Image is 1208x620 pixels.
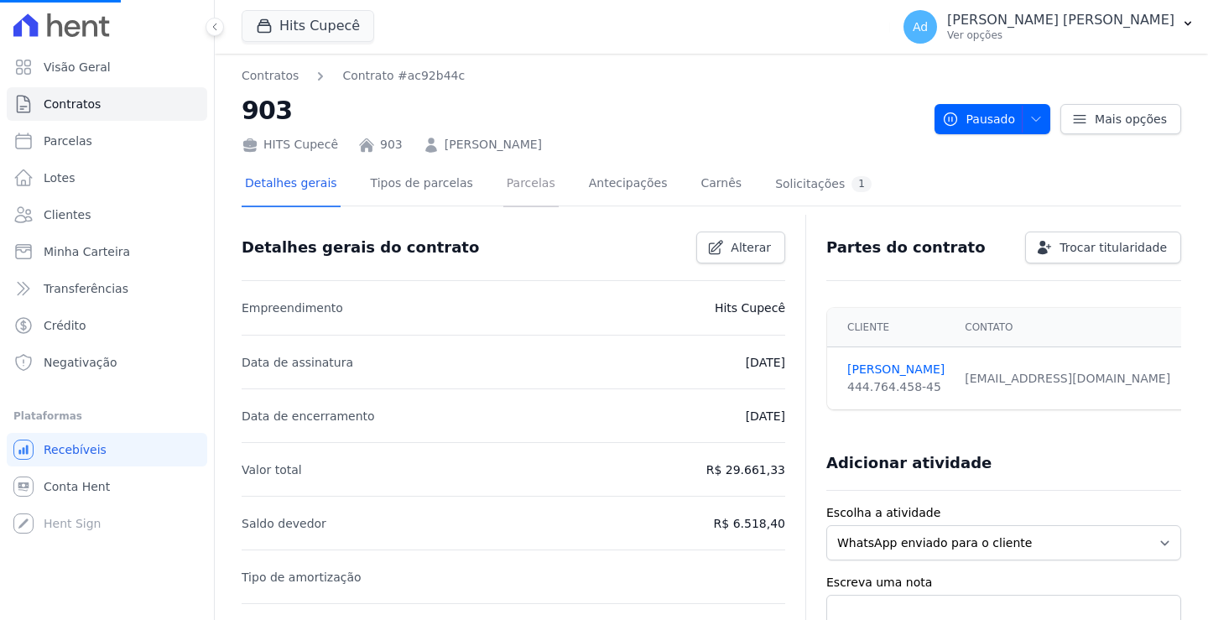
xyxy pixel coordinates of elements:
a: Transferências [7,272,207,305]
p: Data de encerramento [242,406,375,426]
a: Alterar [696,232,785,263]
a: Parcelas [503,163,559,207]
div: 1 [851,176,872,192]
p: R$ 29.661,33 [706,460,785,480]
p: Valor total [242,460,302,480]
h3: Detalhes gerais do contrato [242,237,479,258]
div: 444.764.458-45 [847,378,945,396]
a: Contratos [242,67,299,85]
th: Cliente [827,308,955,347]
a: [PERSON_NAME] [445,136,542,154]
p: Tipo de amortização [242,567,362,587]
a: Mais opções [1060,104,1181,134]
span: Clientes [44,206,91,223]
a: Recebíveis [7,433,207,466]
button: Pausado [935,104,1050,134]
p: Empreendimento [242,298,343,318]
a: Solicitações1 [772,163,875,207]
a: Visão Geral [7,50,207,84]
a: Crédito [7,309,207,342]
label: Escolha a atividade [826,504,1181,522]
span: Negativação [44,354,117,371]
span: Crédito [44,317,86,334]
a: Contrato #ac92b44c [342,67,465,85]
h3: Partes do contrato [826,237,986,258]
span: Visão Geral [44,59,111,76]
div: [EMAIL_ADDRESS][DOMAIN_NAME] [965,370,1170,388]
span: Parcelas [44,133,92,149]
nav: Breadcrumb [242,67,465,85]
h3: Adicionar atividade [826,453,992,473]
span: Transferências [44,280,128,297]
a: [PERSON_NAME] [847,361,945,378]
a: Tipos de parcelas [367,163,476,207]
th: Contato [955,308,1180,347]
a: 903 [380,136,403,154]
span: Contratos [44,96,101,112]
nav: Breadcrumb [242,67,921,85]
p: [PERSON_NAME] [PERSON_NAME] [947,12,1174,29]
a: Trocar titularidade [1025,232,1181,263]
p: Hits Cupecê [715,298,785,318]
div: Plataformas [13,406,200,426]
span: Alterar [731,239,771,256]
label: Escreva uma nota [826,574,1181,591]
a: Lotes [7,161,207,195]
h2: 903 [242,91,921,129]
a: Minha Carteira [7,235,207,268]
p: Data de assinatura [242,352,353,373]
a: Antecipações [586,163,671,207]
a: Clientes [7,198,207,232]
a: Parcelas [7,124,207,158]
p: [DATE] [746,352,785,373]
p: Saldo devedor [242,513,326,534]
span: Recebíveis [44,441,107,458]
button: Hits Cupecê [242,10,374,42]
div: HITS Cupecê [242,136,338,154]
span: Minha Carteira [44,243,130,260]
span: Pausado [942,104,1015,134]
span: Ad [913,21,928,33]
button: Ad [PERSON_NAME] [PERSON_NAME] Ver opções [890,3,1208,50]
span: Mais opções [1095,111,1167,128]
div: Solicitações [775,176,872,192]
a: Contratos [7,87,207,121]
span: Trocar titularidade [1060,239,1167,256]
a: Negativação [7,346,207,379]
p: R$ 6.518,40 [714,513,785,534]
a: Detalhes gerais [242,163,341,207]
a: Conta Hent [7,470,207,503]
a: Carnês [697,163,745,207]
span: Conta Hent [44,478,110,495]
span: Lotes [44,169,75,186]
p: [DATE] [746,406,785,426]
p: Ver opções [947,29,1174,42]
